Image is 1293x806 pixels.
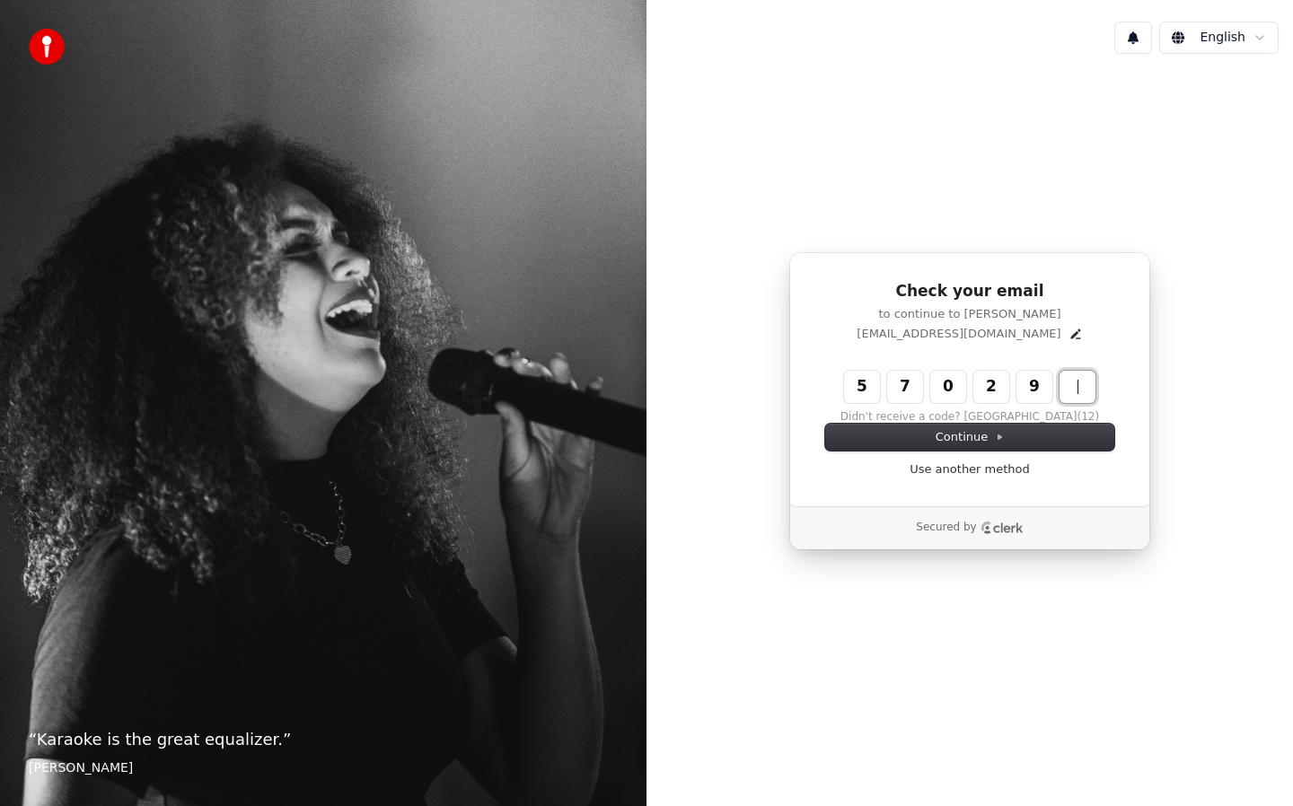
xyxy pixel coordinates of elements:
[844,371,1131,403] input: Enter verification code
[910,461,1030,477] a: Use another method
[857,326,1060,342] p: [EMAIL_ADDRESS][DOMAIN_NAME]
[29,759,618,777] footer: [PERSON_NAME]
[825,424,1114,451] button: Continue
[29,29,65,65] img: youka
[936,429,1004,445] span: Continue
[1069,327,1083,341] button: Edit
[825,281,1114,302] h1: Check your email
[916,521,976,535] p: Secured by
[981,521,1024,534] a: Clerk logo
[825,306,1114,322] p: to continue to [PERSON_NAME]
[29,727,618,752] p: “ Karaoke is the great equalizer. ”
